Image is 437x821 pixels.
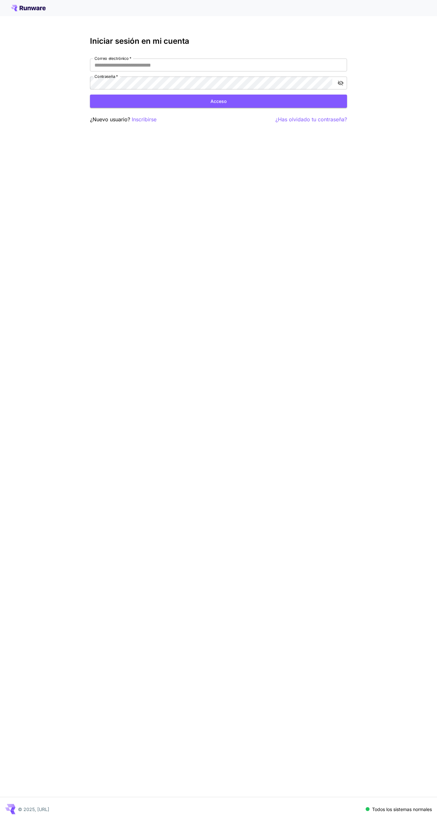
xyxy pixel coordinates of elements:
[94,74,115,79] font: Contraseña
[18,807,49,812] font: © 2025, [URL]
[90,116,130,123] font: ¿Nuevo usuario?
[90,36,189,46] font: Iniciar sesión en mi cuenta
[275,116,347,123] font: ¿Has olvidado tu contraseña?
[132,115,156,124] button: Inscribirse
[275,115,347,124] button: ¿Has olvidado tu contraseña?
[94,56,129,61] font: Correo electrónico
[90,95,347,108] button: Acceso
[372,807,432,812] font: Todos los sistemas normales
[210,98,227,104] font: Acceso
[132,116,156,123] font: Inscribirse
[335,77,346,89] button: alternar visibilidad de contraseña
